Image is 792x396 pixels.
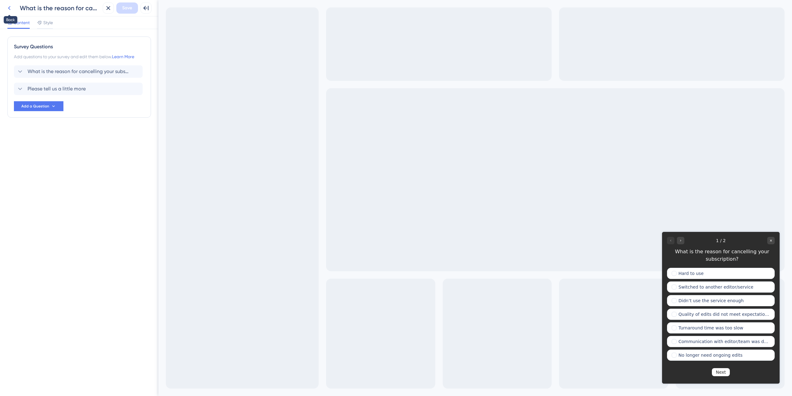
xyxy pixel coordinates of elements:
[14,19,30,26] span: Content
[112,54,134,59] a: Learn More
[14,43,144,50] div: Survey Questions
[14,101,63,111] button: Add a Question
[20,4,100,12] div: What is the reason for cancelling your subscription?
[28,85,86,93] span: Please tell us a little more
[28,68,130,75] span: What is the reason for cancelling your subscription?
[14,53,144,60] div: Add questions to your survey and edit them below.
[21,104,49,109] span: Add a Question
[504,232,621,384] iframe: UserGuiding Survey
[116,2,138,14] button: Save
[122,4,132,12] span: Save
[43,19,53,26] span: Style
